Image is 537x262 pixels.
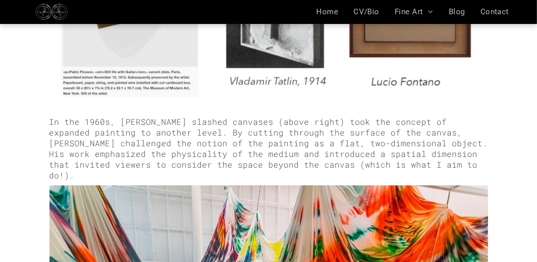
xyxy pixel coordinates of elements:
[346,7,387,16] a: CV/Bio
[387,7,441,16] a: Fine Art
[473,7,517,16] a: Contact
[441,7,473,16] a: Blog
[309,7,346,16] a: Home
[49,116,488,180] span: In the 1960s, [PERSON_NAME] slashed canvases (above right) took the concept of expanded painting ...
